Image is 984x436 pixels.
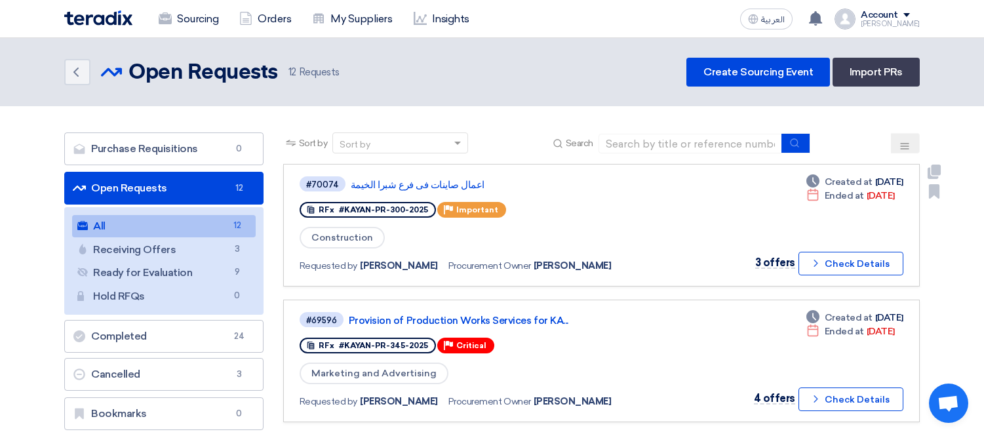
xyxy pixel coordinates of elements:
span: Critical [456,341,486,350]
span: #KAYAN-PR-300-2025 [339,205,428,214]
span: 3 [231,368,247,381]
a: Open Requests12 [64,172,264,205]
span: 9 [229,266,245,279]
a: All [72,215,256,237]
a: Completed24 [64,320,264,353]
span: 0 [231,142,247,155]
span: 12 [229,219,245,233]
a: Provision of Production Works Services for KA... [349,315,677,327]
a: Insights [403,5,480,33]
span: Created at [825,175,873,189]
button: Check Details [798,252,903,275]
div: [DATE] [806,189,895,203]
button: Check Details [798,387,903,411]
input: Search by title or reference number [599,134,782,153]
a: Orders [229,5,302,33]
button: العربية [740,9,793,30]
span: [PERSON_NAME] [534,259,612,273]
div: [PERSON_NAME] [861,20,920,28]
span: [PERSON_NAME] [360,259,438,273]
span: Procurement Owner [448,259,531,273]
span: 3 offers [755,256,795,269]
a: Purchase Requisitions0 [64,132,264,165]
div: [DATE] [806,325,895,338]
a: My Suppliers [302,5,403,33]
span: Ended at [825,189,864,203]
span: 12 [231,182,247,195]
a: Sourcing [148,5,229,33]
a: Cancelled3 [64,358,264,391]
div: [DATE] [806,175,903,189]
span: #KAYAN-PR-345-2025 [339,341,428,350]
span: العربية [761,15,785,24]
a: اعمال صاينات فى فرع شبرا الخيمة [351,179,679,191]
span: Requests [288,65,340,80]
span: Ended at [825,325,864,338]
div: Sort by [340,138,370,151]
span: 24 [231,330,247,343]
a: Create Sourcing Event [686,58,830,87]
a: Ready for Evaluation [72,262,256,284]
span: 0 [231,407,247,420]
span: RFx [319,341,334,350]
span: Created at [825,311,873,325]
span: [PERSON_NAME] [360,395,438,408]
span: 0 [229,289,245,303]
span: Requested by [300,259,357,273]
span: 4 offers [754,392,795,405]
a: Hold RFQs [72,285,256,307]
img: Teradix logo [64,10,132,26]
span: Search [566,136,593,150]
span: Important [456,205,498,214]
span: RFx [319,205,334,214]
span: 3 [229,243,245,256]
span: [PERSON_NAME] [534,395,612,408]
span: Requested by [300,395,357,408]
a: Receiving Offers [72,239,256,261]
div: #69596 [306,316,337,325]
a: Import PRs [833,58,920,87]
div: [DATE] [806,311,903,325]
span: Marketing and Advertising [300,363,448,384]
div: Account [861,10,898,21]
img: profile_test.png [835,9,856,30]
span: Construction [300,227,385,248]
span: Sort by [299,136,328,150]
a: Bookmarks0 [64,397,264,430]
a: Open chat [929,384,968,423]
span: 12 [288,66,296,78]
div: #70074 [306,180,339,189]
h2: Open Requests [128,60,278,86]
span: Procurement Owner [448,395,531,408]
